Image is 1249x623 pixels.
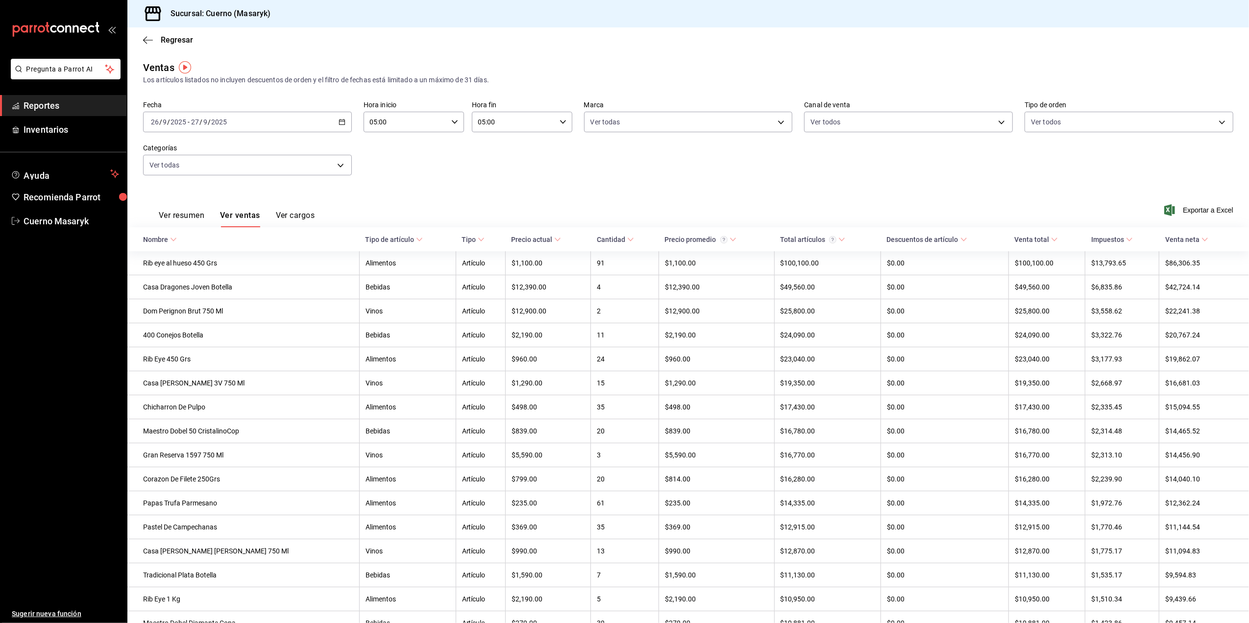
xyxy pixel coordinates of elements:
td: Maestro Dobel 50 CristalinoCop [127,419,359,443]
span: Tipo de artículo [365,236,423,243]
td: Artículo [456,419,505,443]
div: Total artículos [780,236,836,243]
td: $2,190.00 [505,587,591,611]
td: $990.00 [505,539,591,563]
td: $1,770.46 [1085,515,1159,539]
td: $11,130.00 [1008,563,1085,587]
td: $24,090.00 [774,323,881,347]
input: -- [191,118,199,126]
label: Tipo de orden [1025,102,1233,109]
td: $86,306.35 [1159,251,1249,275]
td: 91 [591,251,659,275]
span: Inventarios [24,123,119,136]
td: $12,870.00 [774,539,881,563]
h3: Sucursal: Cuerno (Masaryk) [163,8,270,20]
td: $0.00 [881,515,1009,539]
td: 15 [591,371,659,395]
td: Artículo [456,299,505,323]
td: 61 [591,491,659,515]
td: 11 [591,323,659,347]
td: $11,130.00 [774,563,881,587]
td: 5 [591,587,659,611]
td: $0.00 [881,371,1009,395]
td: Artículo [456,539,505,563]
td: 2 [591,299,659,323]
td: Artículo [456,347,505,371]
span: Cantidad [597,236,634,243]
td: $3,177.93 [1085,347,1159,371]
td: $960.00 [505,347,591,371]
td: Artículo [456,467,505,491]
td: $100,100.00 [774,251,881,275]
td: $1,290.00 [505,371,591,395]
td: $16,770.00 [1008,443,1085,467]
td: $14,465.52 [1159,419,1249,443]
td: $10,950.00 [1008,587,1085,611]
td: Casa [PERSON_NAME] [PERSON_NAME] 750 Ml [127,539,359,563]
td: $498.00 [659,395,775,419]
td: $16,780.00 [1008,419,1085,443]
td: $839.00 [659,419,775,443]
td: $0.00 [881,323,1009,347]
td: $0.00 [881,539,1009,563]
td: $2,314.48 [1085,419,1159,443]
td: $960.00 [659,347,775,371]
label: Hora fin [472,102,572,109]
td: $6,835.86 [1085,275,1159,299]
td: Dom Perignon Brut 750 Ml [127,299,359,323]
td: Artículo [456,587,505,611]
td: $1,590.00 [659,563,775,587]
td: Artículo [456,443,505,467]
button: open_drawer_menu [108,25,116,33]
div: navigation tabs [159,211,315,227]
td: $16,780.00 [774,419,881,443]
td: $24,090.00 [1008,323,1085,347]
span: Recomienda Parrot [24,191,119,204]
svg: El total artículos considera cambios de precios en los artículos así como costos adicionales por ... [829,236,836,243]
td: $23,040.00 [1008,347,1085,371]
span: Ver todas [149,160,179,170]
td: $235.00 [505,491,591,515]
span: Cuerno Masaryk [24,215,119,228]
a: Pregunta a Parrot AI [7,71,121,81]
td: $5,590.00 [505,443,591,467]
td: Alimentos [359,587,456,611]
td: $12,915.00 [1008,515,1085,539]
td: Alimentos [359,515,456,539]
td: Alimentos [359,395,456,419]
td: $14,456.90 [1159,443,1249,467]
td: $5,590.00 [659,443,775,467]
td: $0.00 [881,443,1009,467]
td: $839.00 [505,419,591,443]
td: $0.00 [881,563,1009,587]
td: $16,280.00 [1008,467,1085,491]
td: $3,322.76 [1085,323,1159,347]
td: $25,800.00 [1008,299,1085,323]
td: $2,190.00 [505,323,591,347]
td: Artículo [456,251,505,275]
td: $3,558.62 [1085,299,1159,323]
td: $369.00 [505,515,591,539]
span: Descuentos de artículo [887,236,967,243]
td: $0.00 [881,467,1009,491]
td: $14,335.00 [774,491,881,515]
td: Artículo [456,395,505,419]
td: $1,290.00 [659,371,775,395]
span: / [159,118,162,126]
td: $23,040.00 [774,347,881,371]
input: -- [150,118,159,126]
span: / [167,118,170,126]
td: $12,390.00 [505,275,591,299]
td: 20 [591,419,659,443]
button: Exportar a Excel [1166,204,1233,216]
input: ---- [211,118,227,126]
td: Alimentos [359,347,456,371]
td: $20,767.24 [1159,323,1249,347]
td: 400 Conejos Botella [127,323,359,347]
td: $12,900.00 [659,299,775,323]
td: $14,335.00 [1008,491,1085,515]
label: Canal de venta [804,102,1013,109]
td: Casa Dragones Joven Botella [127,275,359,299]
td: $799.00 [505,467,591,491]
button: Ver resumen [159,211,204,227]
